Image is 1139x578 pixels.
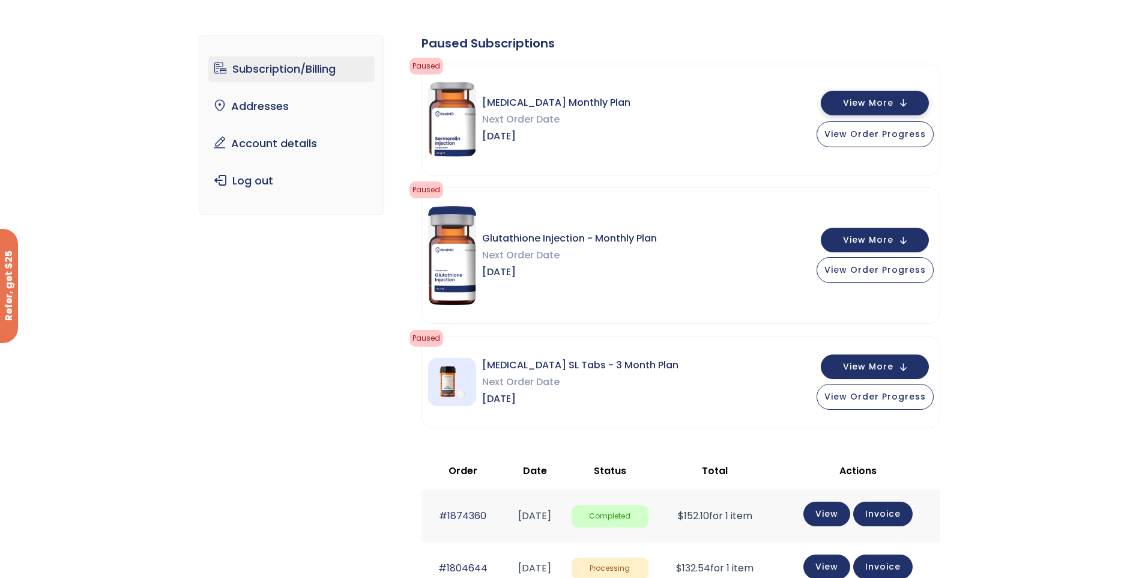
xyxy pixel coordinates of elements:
span: [MEDICAL_DATA] SL Tabs - 3 Month Plan [482,357,678,374]
span: Actions [839,464,877,478]
span: Next Order Date [482,247,657,264]
div: Paused Subscriptions [421,35,940,52]
a: #1804644 [438,561,488,575]
button: View Order Progress [817,257,934,283]
button: View More [821,228,929,252]
span: View Order Progress [824,264,926,276]
span: Status [594,464,626,478]
span: Next Order Date [482,111,630,128]
button: View Order Progress [817,121,934,147]
span: $ [676,561,682,575]
span: [DATE] [482,391,678,407]
span: Date [523,464,547,478]
span: 152.10 [678,509,709,523]
a: #1874360 [439,509,486,523]
span: View Order Progress [824,128,926,140]
td: for 1 item [654,490,776,542]
span: View Order Progress [824,391,926,403]
span: Order [449,464,477,478]
span: [DATE] [482,264,657,281]
a: View [803,502,850,526]
span: [DATE] [482,128,630,145]
span: Paused [409,330,443,347]
span: $ [678,509,684,523]
button: View Order Progress [817,384,934,410]
a: Account details [208,131,375,156]
span: Paused [409,58,443,75]
a: Subscription/Billing [208,56,375,82]
a: Log out [208,168,375,193]
span: View More [843,99,893,107]
span: Glutathione Injection - Monthly Plan [482,230,657,247]
span: Paused [409,181,443,198]
a: Addresses [208,94,375,119]
span: 132.54 [676,561,710,575]
button: View More [821,91,929,115]
a: Invoice [853,502,913,526]
button: View More [821,354,929,379]
nav: Account pages [199,35,384,215]
span: [MEDICAL_DATA] Monthly Plan [482,94,630,111]
span: View More [843,236,893,244]
time: [DATE] [518,509,551,523]
span: Completed [572,505,648,528]
time: [DATE] [518,561,551,575]
span: Next Order Date [482,374,678,391]
span: Total [702,464,728,478]
span: View More [843,363,893,371]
